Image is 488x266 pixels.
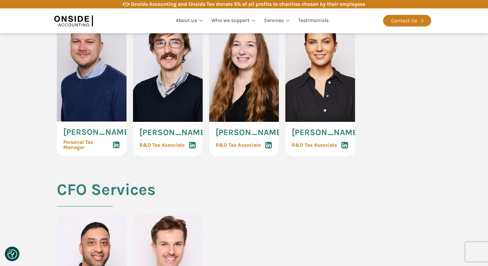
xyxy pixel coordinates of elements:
[294,10,332,32] a: Testimonials
[208,10,260,32] a: Who we support
[172,10,208,32] a: About us
[139,143,185,148] span: R&D Tax Associate
[63,140,112,150] span: Personal Tax Manager
[54,13,93,28] img: Onside Accounting
[292,128,360,137] span: [PERSON_NAME]
[260,10,294,32] a: Services
[216,128,284,137] span: [PERSON_NAME]
[63,128,132,136] span: [PERSON_NAME]
[391,16,417,25] div: Contact Us
[7,249,17,259] button: Consent Preferences
[383,15,431,27] a: Contact Us
[216,143,261,148] span: R&D Tax Associate
[7,249,17,259] img: Revisit consent button
[57,181,156,214] h2: CFO Services
[139,128,208,137] span: [PERSON_NAME]
[292,143,337,148] span: R&D Tax Associate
